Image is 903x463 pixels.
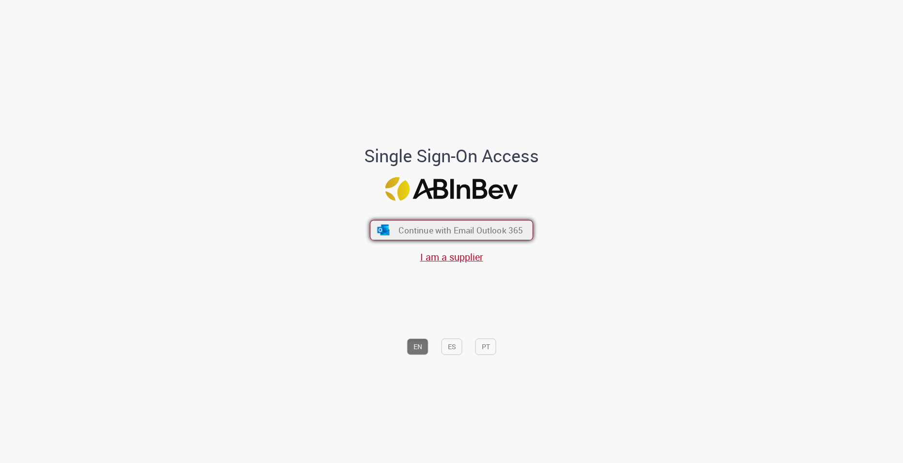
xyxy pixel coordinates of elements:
[317,146,586,166] h1: Single Sign-On Access
[370,220,533,240] button: ícone Azure/Microsoft 360 Continue with Email Outlook 365
[407,339,429,355] button: EN
[420,250,483,263] a: I am a supplier
[376,225,390,235] img: ícone Azure/Microsoft 360
[475,339,496,355] button: PT
[442,339,462,355] button: ES
[398,225,523,236] span: Continue with Email Outlook 365
[385,177,518,201] img: Logo ABInBev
